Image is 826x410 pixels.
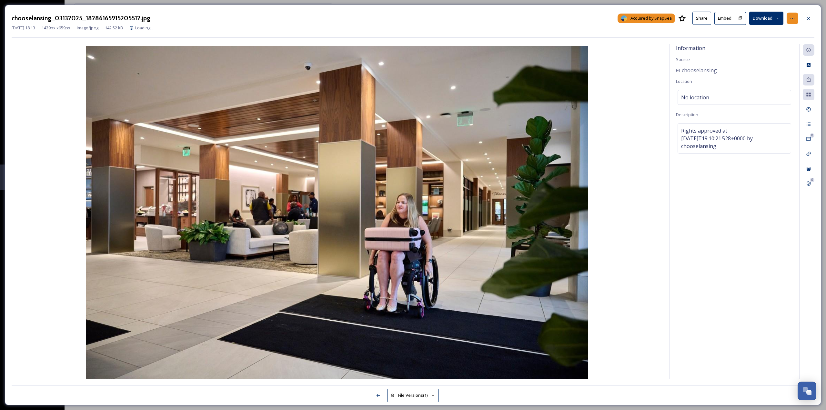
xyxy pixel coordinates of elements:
span: No location [681,94,709,101]
div: 0 [810,178,814,182]
img: 1AKUoFBgwKgo19sEtNxE9BI0cV4DN7hXU.jpg [12,46,663,380]
span: 142.52 kB [105,25,123,31]
span: [DATE] 18:13 [12,25,35,31]
span: 1439 px x 959 px [42,25,70,31]
span: Information [676,45,705,52]
img: snapsea-logo.png [621,15,627,22]
span: Acquired by SnapSea [630,15,672,21]
div: 0 [810,133,814,138]
span: chooselansing [682,66,717,74]
span: Loading... [135,25,153,31]
span: Rights approved at [DATE]T19:10:21.528+0000 by chooselansing [681,127,788,150]
button: File Versions(1) [387,389,439,402]
span: Description [676,112,698,117]
button: Share [692,12,711,25]
h3: chooselansing_03132025_18286165915205512.jpg [12,14,150,23]
button: Download [749,12,783,25]
span: Location [676,78,692,84]
button: Open Chat [798,382,816,400]
span: Source [676,56,690,62]
a: chooselansing [676,66,717,74]
button: Embed [714,12,735,25]
span: image/jpeg [77,25,98,31]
